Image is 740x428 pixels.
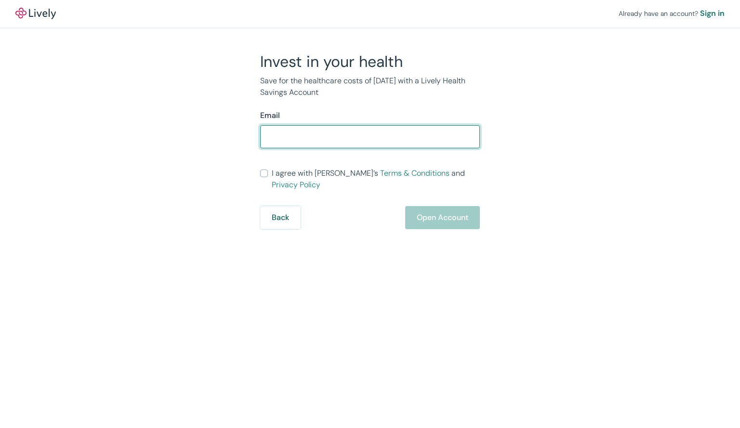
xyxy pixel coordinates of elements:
span: I agree with [PERSON_NAME]’s and [272,168,480,191]
h2: Invest in your health [260,52,480,71]
img: Lively [15,8,56,19]
a: Privacy Policy [272,180,320,190]
a: Sign in [700,8,725,19]
a: Terms & Conditions [380,168,449,178]
button: Back [260,206,301,229]
label: Email [260,110,280,121]
div: Already have an account? [619,8,725,19]
a: LivelyLively [15,8,56,19]
p: Save for the healthcare costs of [DATE] with a Lively Health Savings Account [260,75,480,98]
